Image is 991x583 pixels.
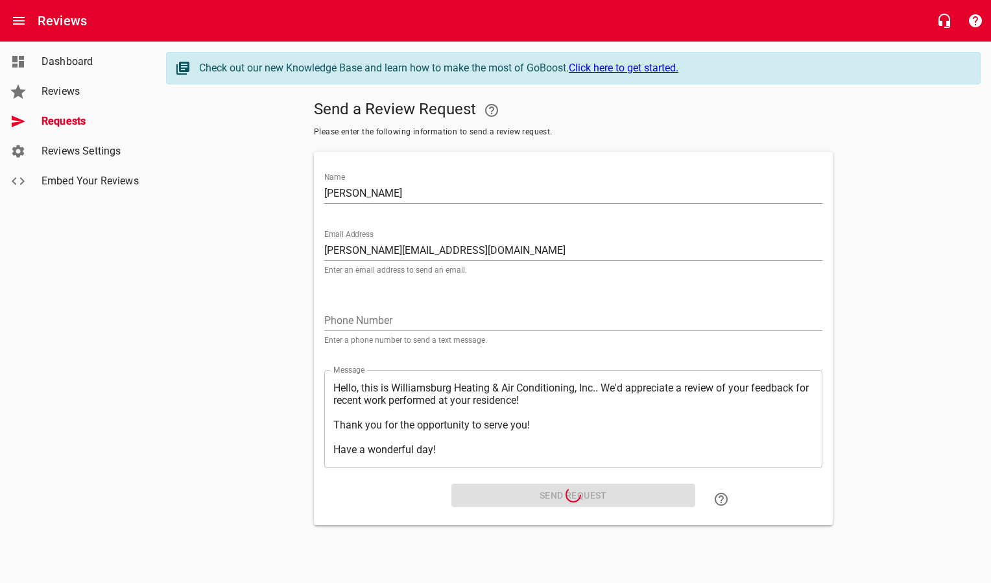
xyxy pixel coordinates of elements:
p: Enter a phone number to send a text message. [324,336,822,344]
span: Reviews [42,84,140,99]
label: Email Address [324,230,374,238]
div: Check out our new Knowledge Base and learn how to make the most of GoBoost. [199,60,967,76]
span: Reviews Settings [42,143,140,159]
a: Click here to get started. [569,62,678,74]
textarea: Hello, this is Williamsburg Heating & Air Conditioning, Inc.. We'd appreciate a review of your fe... [333,382,813,456]
span: Dashboard [42,54,140,69]
span: Please enter the following information to send a review request. [314,126,833,139]
button: Live Chat [929,5,960,36]
label: Name [324,173,345,181]
h5: Send a Review Request [314,95,833,126]
a: Your Google or Facebook account must be connected to "Send a Review Request" [476,95,507,126]
h6: Reviews [38,10,87,31]
p: Enter an email address to send an email. [324,266,822,274]
button: Open drawer [3,5,34,36]
span: Requests [42,114,140,129]
span: Embed Your Reviews [42,173,140,189]
button: Support Portal [960,5,991,36]
a: Learn how to "Send a Review Request" [706,484,737,515]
